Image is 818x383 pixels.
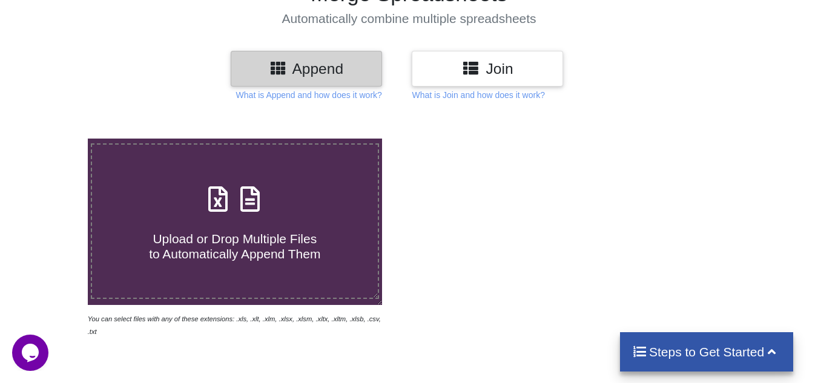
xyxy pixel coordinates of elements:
[632,344,782,359] h4: Steps to Get Started
[412,89,544,101] p: What is Join and how does it work?
[236,89,382,101] p: What is Append and how does it work?
[88,315,381,335] i: You can select files with any of these extensions: .xls, .xlt, .xlm, .xlsx, .xlsm, .xltx, .xltm, ...
[240,60,373,77] h3: Append
[149,232,320,261] span: Upload or Drop Multiple Files to Automatically Append Them
[12,335,51,371] iframe: chat widget
[421,60,554,77] h3: Join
